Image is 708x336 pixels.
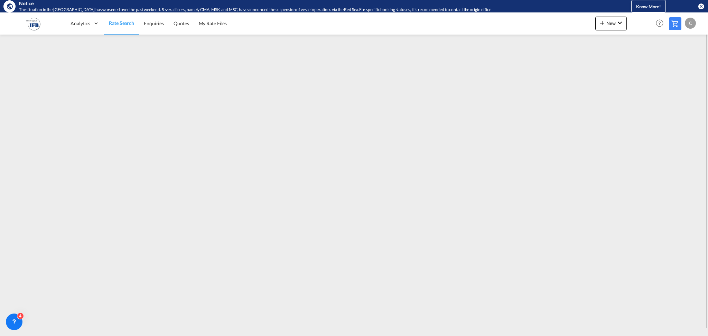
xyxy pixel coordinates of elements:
[616,19,624,27] md-icon: icon-chevron-down
[194,12,232,35] a: My Rate Files
[685,18,696,29] div: C
[10,16,57,31] img: c8e2f150251911ee8d1b973dd8a477fe.png
[595,17,627,30] button: icon-plus 400-fgNewicon-chevron-down
[6,3,13,10] md-icon: icon-earth
[144,20,164,26] span: Enquiries
[636,4,661,9] span: Know More!
[169,12,194,35] a: Quotes
[104,12,139,35] a: Rate Search
[139,12,169,35] a: Enquiries
[174,20,189,26] span: Quotes
[598,20,624,26] span: New
[109,20,134,26] span: Rate Search
[19,7,599,13] div: The situation in the Red Sea has worsened over the past weekend. Several liners, namely CMA, MSK,...
[199,20,227,26] span: My Rate Files
[71,20,90,27] span: Analytics
[654,17,665,29] span: Help
[654,17,669,30] div: Help
[66,12,104,35] div: Analytics
[698,3,705,10] button: icon-close-circle
[598,19,606,27] md-icon: icon-plus 400-fg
